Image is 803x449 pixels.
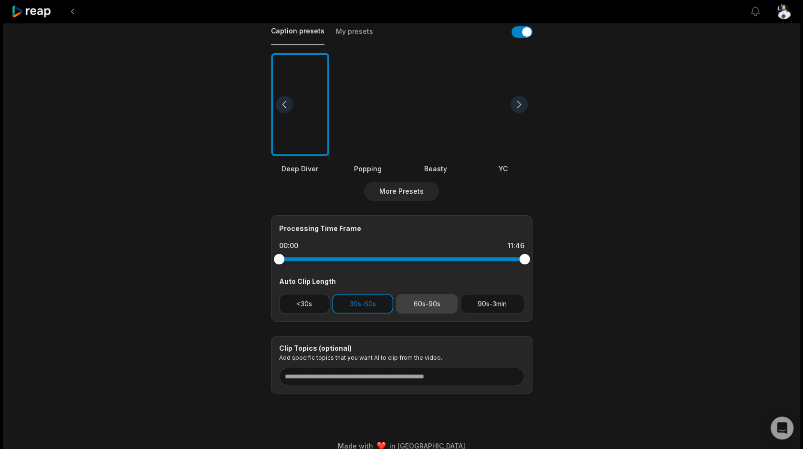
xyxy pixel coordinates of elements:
[279,276,524,286] div: Auto Clip Length
[364,182,439,201] button: More Presets
[508,241,524,251] div: 11:46
[332,294,393,313] button: 30s-60s
[460,294,524,313] button: 90s-3min
[279,344,524,353] div: Clip Topics (optional)
[771,417,793,439] div: Open Intercom Messenger
[407,164,465,174] div: Beasty
[339,164,397,174] div: Popping
[271,26,324,45] button: Caption presets
[279,223,524,233] div: Processing Time Frame
[279,241,298,251] div: 00:00
[336,27,373,45] button: My presets
[396,294,458,313] button: 60s-90s
[474,164,532,174] div: YC
[279,354,524,361] p: Add specific topics that you want AI to clip from the video.
[279,294,330,313] button: <30s
[271,164,329,174] div: Deep Diver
